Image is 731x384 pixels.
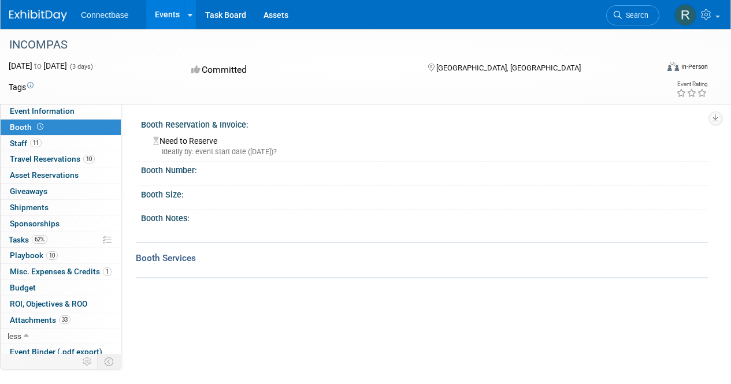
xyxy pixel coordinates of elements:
div: Event Rating [676,81,707,87]
span: [GEOGRAPHIC_DATA], [GEOGRAPHIC_DATA] [436,64,581,72]
img: Roger Castillo [674,4,696,26]
div: INCOMPAS [5,35,648,55]
a: Booth [1,120,121,135]
td: Personalize Event Tab Strip [77,354,98,369]
span: Event Binder (.pdf export) [10,347,102,356]
span: Connectbase [81,10,129,20]
span: Asset Reservations [10,170,79,180]
span: 10 [83,155,95,163]
a: Asset Reservations [1,167,121,183]
span: Booth [10,122,46,132]
span: Booth not reserved yet [35,122,46,131]
div: Booth Notes: [141,210,708,224]
a: Event Information [1,103,121,119]
a: less [1,329,121,344]
div: Ideally by: event start date ([DATE])? [153,147,699,157]
span: 62% [32,235,47,244]
a: Tasks62% [1,232,121,248]
a: Staff11 [1,136,121,151]
div: Booth Services [136,252,708,264]
a: Sponsorships [1,216,121,232]
span: Staff [10,139,42,148]
span: Tasks [9,235,47,244]
a: Attachments33 [1,312,121,328]
span: 33 [59,315,70,324]
span: Attachments [10,315,70,325]
span: to [32,61,43,70]
span: Event Information [10,106,75,115]
a: Shipments [1,200,121,215]
span: Budget [10,283,36,292]
a: Playbook10 [1,248,121,263]
a: Travel Reservations10 [1,151,121,167]
span: Misc. Expenses & Credits [10,267,112,276]
span: Playbook [10,251,58,260]
img: Format-Inperson.png [667,62,679,71]
div: Event Format [606,60,708,77]
div: Need to Reserve [150,132,699,157]
a: Event Binder (.pdf export) [1,344,121,360]
span: (3 days) [69,63,93,70]
span: ROI, Objectives & ROO [10,299,87,308]
span: Travel Reservations [10,154,95,163]
a: Misc. Expenses & Credits1 [1,264,121,279]
a: Giveaways [1,184,121,199]
a: Search [606,5,659,25]
span: Search [622,11,648,20]
span: 11 [30,139,42,147]
span: Sponsorships [10,219,60,228]
div: Committed [188,60,409,80]
div: Booth Number: [141,162,708,176]
td: Tags [9,81,34,93]
span: 1 [103,267,112,276]
img: ExhibitDay [9,10,67,21]
td: Toggle Event Tabs [98,354,121,369]
a: Budget [1,280,121,296]
span: 10 [46,251,58,260]
span: less [8,331,21,341]
span: Giveaways [10,187,47,196]
div: Booth Reservation & Invoice: [141,116,708,131]
a: ROI, Objectives & ROO [1,296,121,312]
span: [DATE] [DATE] [9,61,67,70]
span: Shipments [10,203,49,212]
div: Booth Size: [141,186,708,200]
div: In-Person [681,62,708,71]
